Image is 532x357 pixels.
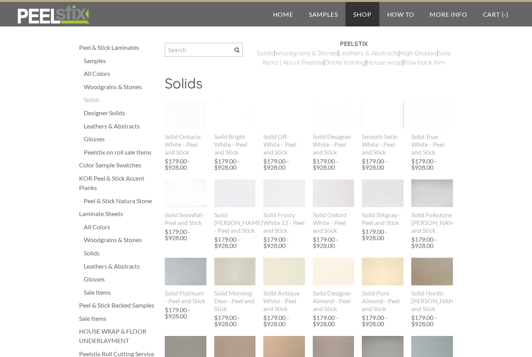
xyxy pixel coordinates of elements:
[265,2,301,26] a: Home
[263,158,303,171] div: $179.00 - $928.00
[313,133,354,156] div: Solid Designer White - Peel and Stick
[340,40,368,47] strong: PEELSTIX
[84,288,157,297] a: Sale Items
[337,49,338,57] span: |
[313,158,352,171] div: $179.00 - $928.00
[165,211,206,227] div: Solid Snowfall - Peel and Stick
[411,315,451,327] div: $179.00 - $928.00
[313,236,352,249] div: $179.00 - $928.00
[301,2,346,26] a: Samples
[79,327,157,345] a: HOUSE WRAP & FLOOR UNDERLAYMENT
[274,49,275,57] span: |
[257,49,274,57] a: ​Solids
[84,196,157,206] a: Peel & Stick Natura Stone
[395,49,398,57] a: s
[362,315,402,327] div: $179.00 - $928.00
[324,58,365,66] a: Onsite training
[84,121,157,131] a: Leathers & Abstracts
[263,88,305,142] img: s832171791223022656_p784_i1_w640.jpeg
[345,2,379,26] a: Shop
[214,258,256,312] a: Solid Morning Dew - Peel and Stick
[165,258,206,304] a: Solid Platinum - Peel and Stick
[84,262,157,271] a: Leathers & Abstracts
[84,108,157,118] div: Designer Solids
[411,158,451,171] div: $179.00 - $928.00
[165,179,206,207] img: s832171791223022656_p888_i1_w2048.jpeg
[84,222,157,232] a: All Colors
[84,95,157,104] a: Solids
[362,158,402,171] div: $179.00 - $928.00
[165,43,243,57] input: Search
[263,101,305,156] a: Solid Off-White - Peel and Stick
[84,69,157,78] div: All Colors
[411,179,453,207] img: s832171791223022656_p941_i1_w2048.jpeg
[403,58,445,66] a: Raw back film
[214,101,256,156] a: Solid Bright White - Peel and Stick
[362,289,403,313] div: Solid Pure Almond - Peel and Stick
[411,236,451,249] div: $179.00 - $928.00
[379,2,422,26] a: How To
[411,258,453,312] a: Solid Nordic [PERSON_NAME] and Stick
[313,258,354,312] a: Solid Designer Almond - Peel and Stick
[398,49,400,57] span: |
[263,236,303,249] div: $179.00 - $928.00
[165,133,206,156] div: Solid Ontario White - Peel and Stick
[214,179,256,234] a: Solid [PERSON_NAME] - Peel and Stick
[366,58,402,66] a: House-wrap
[411,211,453,234] div: Solid Folkstone [PERSON_NAME] and Stick
[234,47,240,53] span: Search
[214,315,254,327] div: $179.00 - $928.00
[84,56,157,65] a: Samples
[437,49,438,57] span: |
[263,211,305,234] div: Solid Frosty White 12 - Peel and Stick
[214,289,256,313] div: Solid Morning Dew - Peel and Stick
[402,58,403,66] span: |
[362,133,403,156] div: Smooth Satin White - Peel and Stick
[16,5,91,24] img: REFACE SUPPLIES
[79,174,157,192] a: KOR Peel & Stick Accent Planks
[422,2,475,26] a: More Info
[263,179,305,234] a: Solid Frosty White 12 - Peel and Stick
[313,315,352,327] div: $179.00 - $928.00
[165,158,204,171] div: $179.00 - $928.00
[411,179,453,234] a: Solid Folkstone [PERSON_NAME] and Stick
[84,148,157,157] a: Peelstix on roll sale Items
[362,258,403,312] a: Solid Pure Almond - Peel and Stick
[263,315,303,327] div: $179.00 - $928.00
[84,134,157,144] div: Glosses
[79,43,157,52] a: Peel & Stick Laminates
[79,301,157,310] a: Peel & Stick Backed Samples
[313,179,354,234] a: Solid Oxford White - Peel and Stick
[313,289,354,313] div: Solid Designer Almond - Peel and Stick
[313,179,354,207] img: s832171791223022656_p567_i1_w400.jpeg
[84,235,157,244] a: Woodgrains & Stones
[165,289,206,305] div: Solid Platinum - Peel and Stick
[79,209,157,218] div: Laminate Sheets
[334,49,337,57] a: s
[475,2,516,26] a: Cart (-)
[362,258,403,285] img: s832171791223022656_p569_i1_w400.jpeg
[313,101,354,156] a: Solid Designer White - Peel and Stick
[362,179,403,207] img: s832171791223022656_p817_i1_w640.jpeg
[79,160,157,170] a: Color Sample Swatches
[411,258,453,285] img: s832171791223022656_p565_i1_w400.jpeg
[84,274,157,284] a: Glosses
[338,49,395,57] a: Leathers & Abstract
[263,257,305,286] img: s832171791223022656_p554_i1_w390.jpeg
[84,82,157,91] a: Woodgrains & Stones
[263,133,305,156] div: Solid Off-White - Peel and Stick
[84,248,157,258] a: Solids
[362,88,403,142] img: s832171791223022656_p836_i2_w601.png
[263,258,305,312] a: Solid Antique White - Peel and Stick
